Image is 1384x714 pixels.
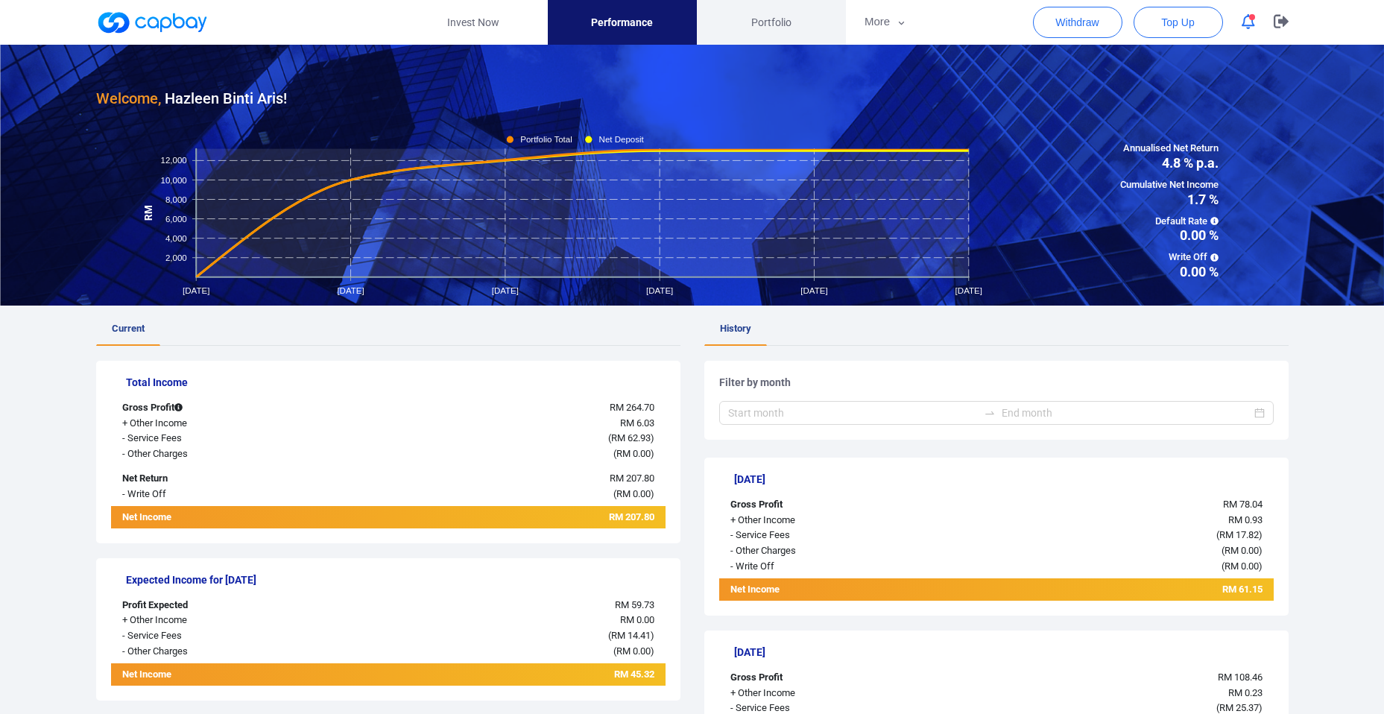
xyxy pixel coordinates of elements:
span: Annualised Net Return [1120,141,1219,157]
div: Gross Profit [111,400,342,416]
div: - Service Fees [719,528,950,543]
span: RM 59.73 [615,599,654,610]
div: - Other Charges [111,446,342,462]
span: RM 207.80 [610,473,654,484]
div: ( ) [950,528,1274,543]
div: ( ) [950,559,1274,575]
span: RM 17.82 [1219,529,1259,540]
div: - Other Charges [111,644,342,660]
span: RM 0.00 [620,614,654,625]
div: + Other Income [719,513,950,528]
h5: [DATE] [734,645,1274,659]
span: Portfolio [751,14,791,31]
div: Gross Profit [719,497,950,513]
div: - Write Off [111,487,342,502]
span: RM 0.00 [616,448,651,459]
tspan: [DATE] [183,286,209,295]
tspan: 4,000 [165,233,186,242]
tspan: 6,000 [165,214,186,223]
span: Write Off [1120,250,1219,265]
button: Top Up [1134,7,1223,38]
tspan: Net Deposit [598,135,644,144]
div: ( ) [342,487,666,502]
span: RM 207.80 [609,511,654,522]
span: RM 61.15 [1222,584,1263,595]
tspan: 8,000 [165,195,186,203]
tspan: [DATE] [337,286,364,295]
span: swap-right [984,407,996,419]
div: - Write Off [719,559,950,575]
div: - Other Charges [719,543,950,559]
div: - Service Fees [111,431,342,446]
div: Net Income [111,667,342,686]
span: RM 0.93 [1228,514,1263,525]
span: 0.00 % [1120,265,1219,279]
span: RM 0.00 [1225,560,1259,572]
span: RM 6.03 [620,417,654,429]
div: - Service Fees [111,628,342,644]
span: RM 25.37 [1219,702,1259,713]
span: History [720,323,751,334]
div: ( ) [342,431,666,446]
div: Profit Expected [111,598,342,613]
span: Default Rate [1120,214,1219,230]
div: ( ) [342,644,666,660]
h5: Expected Income for [DATE] [126,573,666,587]
span: 4.8 % p.a. [1120,157,1219,170]
span: RM 0.00 [616,645,651,657]
span: RM 14.41 [611,630,651,641]
span: Performance [591,14,653,31]
h3: Hazleen Binti Aris ! [96,86,287,110]
tspan: [DATE] [646,286,673,295]
span: Top Up [1161,15,1194,30]
span: to [984,407,996,419]
button: Withdraw [1033,7,1122,38]
tspan: [DATE] [955,286,982,295]
div: + Other Income [719,686,950,701]
tspan: [DATE] [800,286,827,295]
div: ( ) [950,543,1274,559]
div: ( ) [342,446,666,462]
tspan: [DATE] [491,286,518,295]
tspan: 10,000 [160,175,186,184]
span: Current [112,323,145,334]
span: RM 78.04 [1223,499,1263,510]
tspan: Portfolio Total [520,135,572,144]
h5: [DATE] [734,473,1274,486]
div: Net Income [719,582,950,601]
span: Welcome, [96,89,161,107]
div: + Other Income [111,416,342,432]
div: Net Return [111,471,342,487]
span: 0.00 % [1120,229,1219,242]
h5: Filter by month [719,376,1274,389]
span: 1.7 % [1120,193,1219,206]
input: End month [1002,405,1251,421]
div: Gross Profit [719,670,950,686]
span: RM 108.46 [1218,672,1263,683]
span: RM 62.93 [611,432,651,443]
span: Cumulative Net Income [1120,177,1219,193]
tspan: 2,000 [165,253,186,262]
span: RM 0.00 [1225,545,1259,556]
span: RM 264.70 [610,402,654,413]
div: + Other Income [111,613,342,628]
div: ( ) [342,628,666,644]
span: RM 45.32 [614,669,654,680]
span: RM 0.23 [1228,687,1263,698]
span: RM 0.00 [616,488,651,499]
h5: Total Income [126,376,666,389]
div: Net Income [111,510,342,528]
tspan: 12,000 [160,156,186,165]
tspan: RM [142,205,154,221]
input: Start month [728,405,978,421]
